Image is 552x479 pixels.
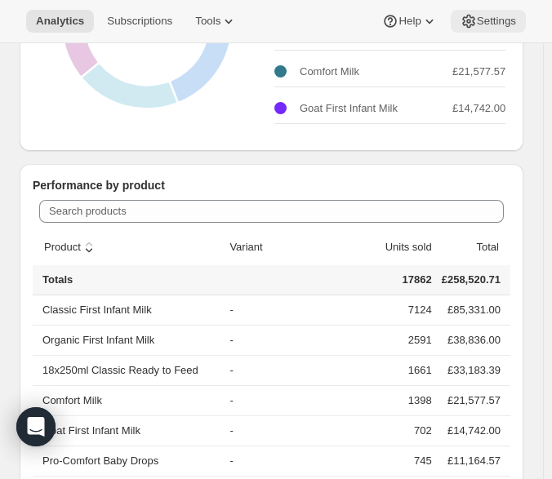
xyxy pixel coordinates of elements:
[185,10,247,33] button: Tools
[477,15,516,28] span: Settings
[364,355,437,385] td: 1661
[225,385,363,415] td: -
[225,325,363,355] td: -
[437,265,510,295] td: £258,520.71
[33,446,225,476] th: Pro-Comfort Baby Drops
[97,10,182,33] button: Subscriptions
[36,15,84,28] span: Analytics
[451,10,526,33] button: Settings
[364,446,437,476] td: 745
[33,385,225,415] th: Comfort Milk
[437,415,510,446] td: £14,742.00
[367,232,434,263] button: Units sold
[225,295,363,325] td: -
[33,325,225,355] th: Organic First Infant Milk
[437,355,510,385] td: £33,183.39
[33,355,225,385] th: 18x250ml Classic Ready to Feed
[300,64,359,80] p: Comfort Milk
[39,200,504,223] input: Search products
[33,177,510,193] p: Performance by product
[26,10,94,33] button: Analytics
[398,15,421,28] span: Help
[452,100,505,117] p: £14,742.00
[364,265,437,295] td: 17862
[33,415,225,446] th: Goat First Infant Milk
[437,325,510,355] td: £38,836.00
[33,265,225,295] th: Totals
[364,295,437,325] td: 7124
[300,100,398,117] p: Goat First Infant Milk
[364,385,437,415] td: 1398
[42,232,100,263] button: sort ascending byProduct
[107,15,172,28] span: Subscriptions
[372,10,447,33] button: Help
[458,232,501,263] button: Total
[33,295,225,325] th: Classic First Infant Milk
[227,232,281,263] button: Variant
[437,295,510,325] td: £85,331.00
[225,446,363,476] td: -
[437,446,510,476] td: £11,164.57
[364,415,437,446] td: 702
[195,15,220,28] span: Tools
[225,415,363,446] td: -
[452,64,505,80] p: £21,577.57
[16,407,56,446] div: Open Intercom Messenger
[225,355,363,385] td: -
[437,385,510,415] td: £21,577.57
[364,325,437,355] td: 2591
